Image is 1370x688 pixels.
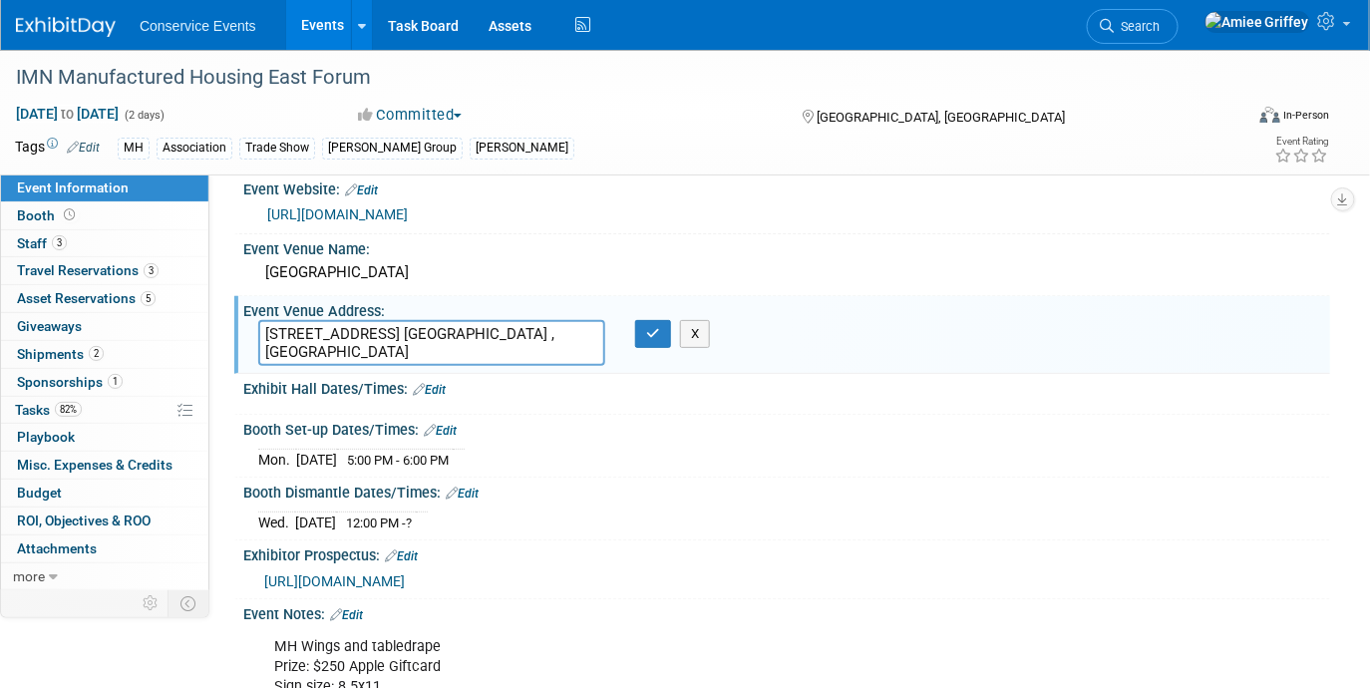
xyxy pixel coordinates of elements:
div: Exhibitor Prospectus: [243,540,1330,566]
span: (2 days) [123,109,165,122]
div: Booth Set-up Dates/Times: [243,415,1330,441]
a: Giveaways [1,313,208,340]
a: Staff3 [1,230,208,257]
div: Event Website: [243,174,1330,200]
span: 5 [141,291,156,306]
span: Shipments [17,346,104,362]
a: Edit [67,141,100,155]
a: Search [1087,9,1179,44]
td: [DATE] [296,449,337,470]
span: 82% [55,402,82,417]
span: [DATE] [DATE] [15,105,120,123]
div: In-Person [1283,108,1330,123]
td: Tags [15,137,100,160]
span: Playbook [17,429,75,445]
span: more [13,568,45,584]
div: MH [118,138,150,159]
img: Amiee Griffey [1204,11,1310,33]
a: Sponsorships1 [1,369,208,396]
div: Event Venue Address: [243,296,1330,321]
span: to [58,106,77,122]
a: more [1,563,208,590]
span: ? [406,516,412,530]
a: Edit [424,424,457,438]
div: Association [157,138,232,159]
div: [PERSON_NAME] [470,138,574,159]
td: Wed. [258,512,295,532]
td: Toggle Event Tabs [169,590,209,616]
div: IMN Manufactured Housing East Forum [9,60,1218,96]
a: Edit [385,549,418,563]
a: [URL][DOMAIN_NAME] [267,206,408,222]
span: 5:00 PM - 6:00 PM [347,453,449,468]
span: 12:00 PM - [346,516,412,530]
div: [PERSON_NAME] Group [322,138,463,159]
span: Staff [17,235,67,251]
span: Travel Reservations [17,262,159,278]
a: Travel Reservations3 [1,257,208,284]
td: [DATE] [295,512,336,532]
a: Edit [330,608,363,622]
div: Exhibit Hall Dates/Times: [243,374,1330,400]
a: Playbook [1,424,208,451]
td: Mon. [258,449,296,470]
span: Budget [17,485,62,501]
a: Booth [1,202,208,229]
div: Trade Show [239,138,315,159]
button: X [680,320,711,348]
span: Booth [17,207,79,223]
a: Edit [413,383,446,397]
div: Event Rating [1275,137,1329,147]
div: Event Notes: [243,599,1330,625]
img: ExhibitDay [16,17,116,37]
a: Attachments [1,535,208,562]
div: Event Venue Name: [243,234,1330,259]
a: Asset Reservations5 [1,285,208,312]
span: Attachments [17,540,97,556]
span: 3 [144,263,159,278]
span: Asset Reservations [17,290,156,306]
div: [GEOGRAPHIC_DATA] [258,257,1315,288]
span: 3 [52,235,67,250]
span: Conservice Events [140,18,256,34]
span: ROI, Objectives & ROO [17,513,151,528]
a: Shipments2 [1,341,208,368]
a: Tasks82% [1,397,208,424]
span: 2 [89,346,104,361]
span: Booth not reserved yet [60,207,79,222]
div: Booth Dismantle Dates/Times: [243,478,1330,504]
a: Edit [345,183,378,197]
span: Search [1114,19,1160,34]
img: Format-Inperson.png [1260,107,1280,123]
a: Event Information [1,174,208,201]
span: 1 [108,374,123,389]
div: Event Format [1136,104,1330,134]
button: Committed [351,105,470,126]
span: Giveaways [17,318,82,334]
span: Sponsorships [17,374,123,390]
span: Event Information [17,179,129,195]
a: Misc. Expenses & Credits [1,452,208,479]
a: Budget [1,480,208,507]
td: Personalize Event Tab Strip [134,590,169,616]
span: Misc. Expenses & Credits [17,457,172,473]
span: [GEOGRAPHIC_DATA], [GEOGRAPHIC_DATA] [817,110,1066,125]
span: Tasks [15,402,82,418]
a: Edit [446,487,479,501]
a: ROI, Objectives & ROO [1,508,208,534]
a: [URL][DOMAIN_NAME] [264,573,405,589]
